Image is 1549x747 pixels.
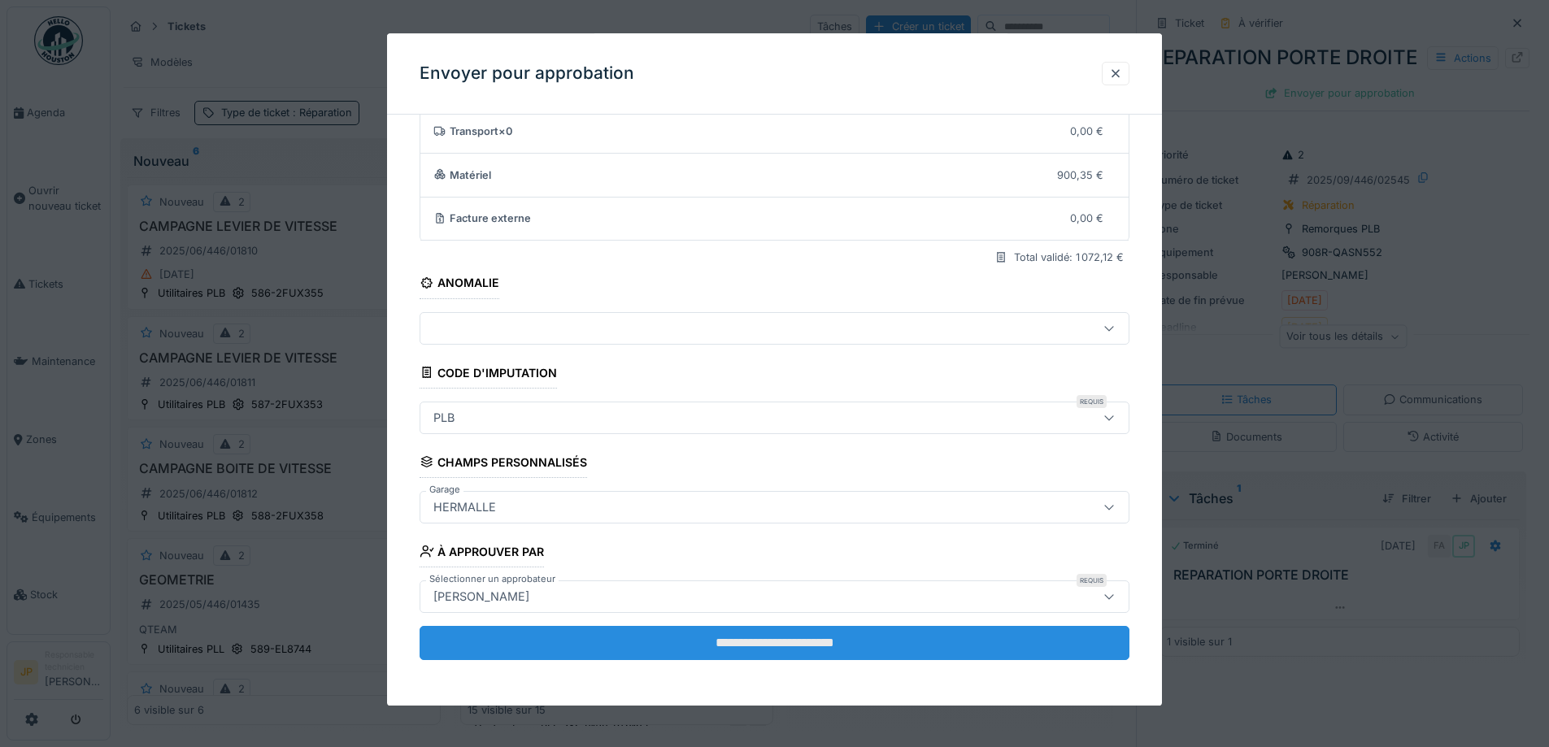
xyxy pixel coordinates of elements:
[420,450,587,478] div: Champs personnalisés
[426,483,463,497] label: Garage
[427,498,503,516] div: HERMALLE
[1014,250,1124,266] div: Total validé: 1 072,12 €
[433,211,1058,227] div: Facture externe
[420,540,544,567] div: À approuver par
[420,63,634,84] h3: Envoyer pour approbation
[1057,167,1103,183] div: 900,35 €
[427,160,1122,190] summary: Matériel900,35 €
[427,204,1122,234] summary: Facture externe0,00 €
[427,588,536,606] div: [PERSON_NAME]
[1070,211,1103,227] div: 0,00 €
[1077,395,1107,408] div: Requis
[427,409,461,427] div: PLB
[1077,574,1107,587] div: Requis
[1070,124,1103,139] div: 0,00 €
[427,116,1122,146] summary: Transport×00,00 €
[426,572,559,586] label: Sélectionner un approbateur
[433,124,1058,139] div: Transport × 0
[420,271,499,299] div: Anomalie
[420,361,557,389] div: Code d'imputation
[433,167,1045,183] div: Matériel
